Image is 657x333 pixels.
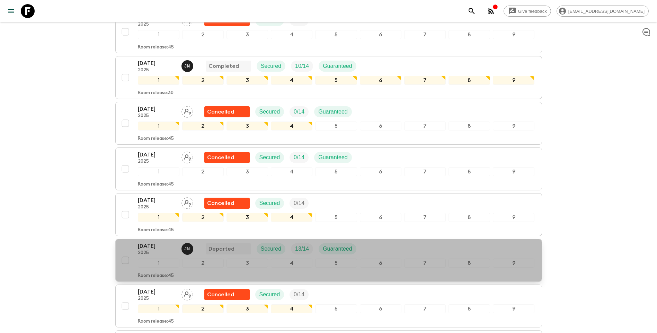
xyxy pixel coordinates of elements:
div: 3 [227,304,268,313]
span: [EMAIL_ADDRESS][DOMAIN_NAME] [565,9,648,14]
p: 2025 [138,250,176,256]
div: Secured [255,106,284,117]
span: Assign pack leader [181,291,193,296]
p: Room release: 45 [138,45,174,50]
button: [DATE]2025Janita NurmiCompletedSecuredTrip FillGuaranteed123456789Room release:30 [115,56,542,99]
span: Assign pack leader [181,108,193,114]
div: 7 [404,304,446,313]
div: 8 [449,213,490,222]
div: 5 [315,304,357,313]
div: 1 [138,213,179,222]
div: 6 [360,259,401,268]
p: Room release: 45 [138,136,174,142]
p: 0 / 14 [294,199,304,207]
div: 9 [493,259,534,268]
p: Guaranteed [318,153,348,162]
p: Secured [259,290,280,299]
p: 2025 [138,113,176,119]
p: Room release: 45 [138,227,174,233]
div: 2 [182,213,224,222]
div: 3 [227,167,268,176]
p: [DATE] [138,105,176,113]
div: 7 [404,259,446,268]
p: Room release: 45 [138,319,174,324]
button: search adventures [465,4,479,18]
p: 2025 [138,22,176,27]
p: Room release: 45 [138,273,174,279]
p: 13 / 14 [295,245,309,253]
div: 1 [138,30,179,39]
div: Trip Fill [291,61,313,72]
div: 3 [227,121,268,130]
div: 5 [315,30,357,39]
div: 6 [360,121,401,130]
div: 8 [449,30,490,39]
p: 0 / 14 [294,108,304,116]
p: Guaranteed [318,108,348,116]
div: 7 [404,213,446,222]
div: 2 [182,304,224,313]
button: menu [4,4,18,18]
div: Flash Pack cancellation [204,289,250,300]
div: 9 [493,167,534,176]
div: Flash Pack cancellation [204,106,250,117]
p: Secured [259,199,280,207]
div: 4 [271,259,312,268]
div: 4 [271,213,312,222]
div: Flash Pack cancellation [204,198,250,209]
p: Room release: 30 [138,90,174,96]
a: Give feedback [504,6,551,17]
p: Secured [259,108,280,116]
div: 9 [493,213,534,222]
p: Cancelled [207,153,234,162]
div: 7 [404,167,446,176]
p: Cancelled [207,199,234,207]
div: 8 [449,121,490,130]
p: Departed [208,245,234,253]
div: 4 [271,304,312,313]
div: 8 [449,304,490,313]
span: Janita Nurmi [181,245,195,251]
div: 1 [138,167,179,176]
div: 6 [360,167,401,176]
p: [DATE] [138,151,176,159]
div: 9 [493,121,534,130]
div: 5 [315,213,357,222]
div: Secured [255,198,284,209]
div: 5 [315,167,357,176]
div: 4 [271,121,312,130]
div: 8 [449,259,490,268]
p: Completed [208,62,239,70]
p: 10 / 14 [295,62,309,70]
p: 2025 [138,159,176,164]
div: 1 [138,76,179,85]
div: 9 [493,30,534,39]
div: Trip Fill [291,243,313,254]
div: 6 [360,213,401,222]
div: 1 [138,304,179,313]
div: 2 [182,167,224,176]
div: Secured [257,243,286,254]
p: Guaranteed [323,62,352,70]
p: 2025 [138,296,176,301]
div: 7 [404,30,446,39]
div: 6 [360,30,401,39]
div: Secured [255,152,284,163]
div: 3 [227,213,268,222]
p: [DATE] [138,288,176,296]
div: 6 [360,76,401,85]
div: 2 [182,259,224,268]
div: 2 [182,121,224,130]
div: 1 [138,259,179,268]
div: 2 [182,30,224,39]
p: [DATE] [138,59,176,67]
span: Assign pack leader [181,199,193,205]
div: 8 [449,167,490,176]
div: Trip Fill [290,198,309,209]
button: [DATE]2025Assign pack leaderFlash Pack cancellationSecuredTrip Fill123456789Room release:45 [115,193,542,236]
button: [DATE]2025Assign pack leaderFlash Pack cancellationSecuredTrip Fill123456789Room release:45 [115,285,542,327]
button: [DATE]2025Assign pack leaderFlash Pack cancellationSecuredTrip FillGuaranteed123456789Room releas... [115,147,542,190]
button: [DATE]2025Assign pack leaderFlash Pack cancellationSecuredTrip Fill123456789Room release:45 [115,10,542,53]
p: Guaranteed [323,245,352,253]
button: [DATE]2025Assign pack leaderFlash Pack cancellationSecuredTrip FillGuaranteed123456789Room releas... [115,102,542,145]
